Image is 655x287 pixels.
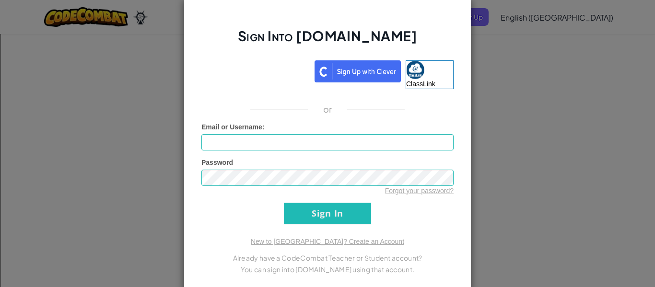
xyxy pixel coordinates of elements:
[4,38,651,47] div: Options
[323,103,332,115] p: or
[4,4,651,12] div: Sort A > Z
[201,27,454,55] h2: Sign Into [DOMAIN_NAME]
[4,30,651,38] div: Delete
[284,203,371,224] input: Sign In
[197,59,315,80] iframe: Sign in with Google Button
[201,159,233,166] span: Password
[4,56,651,64] div: Rename
[4,12,651,21] div: Sort New > Old
[4,64,651,73] div: Move To ...
[201,123,262,131] span: Email or Username
[406,61,424,79] img: classlink-logo-small.png
[385,187,454,195] a: Forgot your password?
[406,80,435,88] span: ClassLink
[4,47,651,56] div: Sign out
[4,21,651,30] div: Move To ...
[315,60,401,82] img: clever_sso_button@2x.png
[201,264,454,275] p: You can sign into [DOMAIN_NAME] using that account.
[251,238,404,245] a: New to [GEOGRAPHIC_DATA]? Create an Account
[201,122,265,132] label: :
[201,252,454,264] p: Already have a CodeCombat Teacher or Student account?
